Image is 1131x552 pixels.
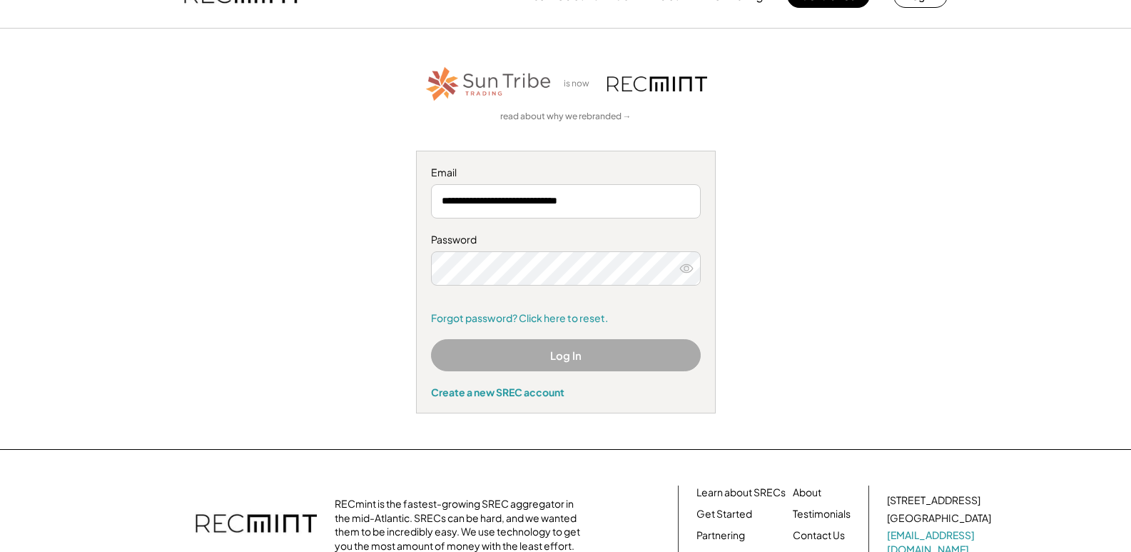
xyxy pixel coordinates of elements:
[560,78,600,90] div: is now
[887,511,991,526] div: [GEOGRAPHIC_DATA]
[696,507,752,521] a: Get Started
[696,486,786,500] a: Learn about SRECs
[607,76,707,91] img: recmint-logotype%403x.png
[431,233,701,247] div: Password
[431,166,701,180] div: Email
[793,486,821,500] a: About
[696,528,745,543] a: Partnering
[431,311,701,326] a: Forgot password? Click here to reset.
[431,386,701,398] div: Create a new SREC account
[887,493,980,508] div: [STREET_ADDRESS]
[431,339,701,371] button: Log In
[793,507,851,521] a: Testimonials
[196,500,317,550] img: recmint-logotype%403x.png
[793,528,845,543] a: Contact Us
[500,111,632,123] a: read about why we rebranded →
[425,64,553,104] img: STT_Horizontal_Logo%2B-%2BColor.png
